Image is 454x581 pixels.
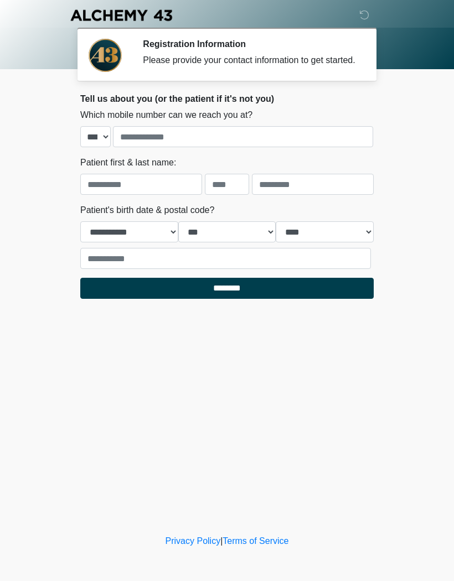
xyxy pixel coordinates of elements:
[80,108,252,122] label: Which mobile number can we reach you at?
[89,39,122,72] img: Agent Avatar
[80,156,176,169] label: Patient first & last name:
[166,536,221,546] a: Privacy Policy
[69,8,173,22] img: Alchemy 43 Logo
[80,94,374,104] h2: Tell us about you (or the patient if it's not you)
[220,536,223,546] a: |
[143,39,357,49] h2: Registration Information
[80,204,214,217] label: Patient's birth date & postal code?
[223,536,288,546] a: Terms of Service
[143,54,357,67] div: Please provide your contact information to get started.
